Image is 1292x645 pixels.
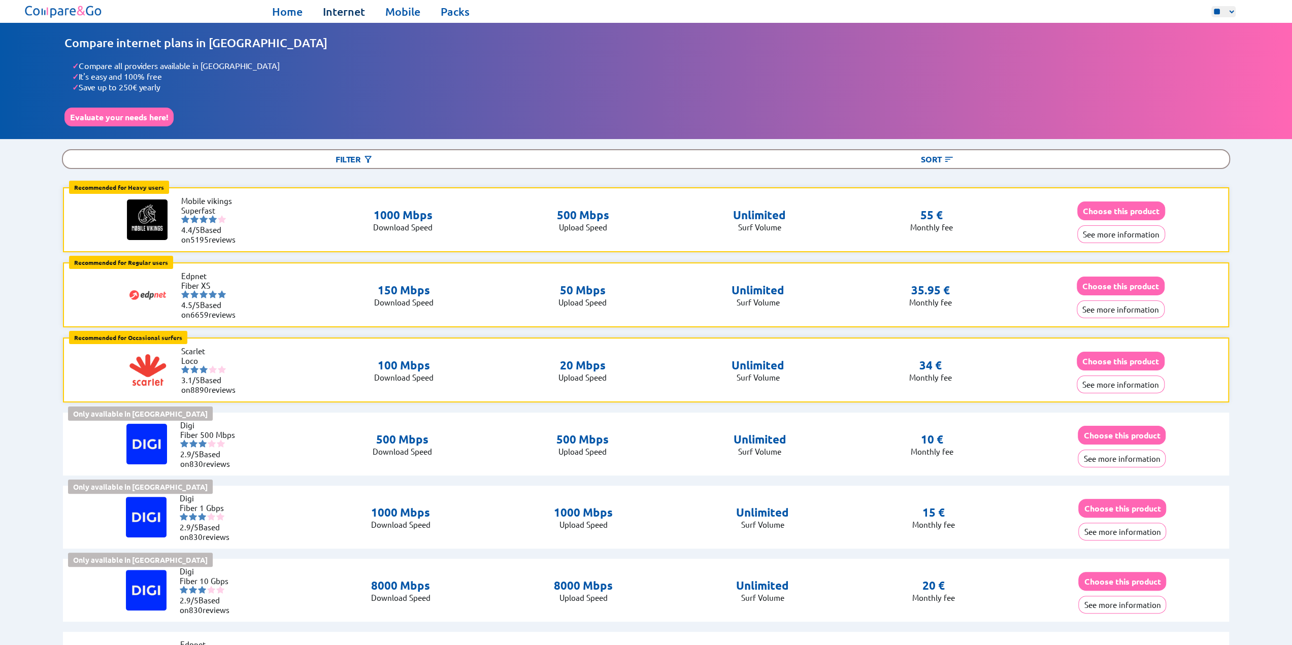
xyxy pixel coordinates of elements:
[72,71,1228,82] li: It's easy and 100% free
[180,449,199,459] span: 2.9/5
[73,482,208,491] b: Only available in [GEOGRAPHIC_DATA]
[72,60,79,71] span: ✓
[190,365,198,374] img: starnr2
[23,3,105,20] img: Logo of Compare&Go
[558,297,607,307] p: Upload Speed
[557,208,609,222] p: 500 Mbps
[180,493,241,503] li: Digi
[1077,352,1165,370] button: Choose this product
[1078,503,1166,513] a: Choose this product
[1077,277,1165,295] button: Choose this product
[1077,281,1165,291] a: Choose this product
[374,358,434,372] p: 100 Mbps
[736,579,789,593] p: Unlimited
[189,532,203,541] span: 830
[127,350,168,390] img: Logo of Scarlet
[180,420,241,430] li: Digi
[126,570,167,610] img: Logo of Digi
[127,199,168,240] img: Logo of Mobile vikings
[736,593,789,602] p: Surf Volume
[374,372,434,382] p: Download Speed
[63,150,646,168] div: Filter
[441,5,470,19] a: Packs
[218,290,226,298] img: starnr5
[207,586,215,594] img: starnr4
[181,375,200,385] span: 3.1/5
[180,439,188,448] img: starnr1
[198,513,206,521] img: starnr3
[1078,523,1166,540] button: See more information
[181,206,242,215] li: Superfast
[1077,206,1165,216] a: Choose this product
[216,586,224,594] img: starnr5
[1078,450,1166,467] button: See more information
[1078,499,1166,518] button: Choose this product
[1078,576,1166,586] a: Choose this product
[557,222,609,232] p: Upload Speed
[181,290,189,298] img: starnr1
[554,593,613,602] p: Upload Speed
[200,215,208,223] img: starnr3
[181,225,200,234] span: 4.4/5
[74,258,168,266] b: Recommended for Regular users
[909,372,952,382] p: Monthly fee
[218,215,226,223] img: starnr5
[373,432,432,447] p: 500 Mbps
[1078,426,1166,445] button: Choose this product
[922,505,945,520] p: 15 €
[181,300,242,319] li: Based on reviews
[189,513,197,521] img: starnr2
[922,579,945,593] p: 20 €
[72,82,1228,92] li: Save up to 250€ yearly
[558,283,607,297] p: 50 Mbps
[363,154,373,164] img: Button open the filtering menu
[181,271,242,281] li: Edpnet
[217,439,225,448] img: starnr5
[1078,454,1166,463] a: See more information
[180,595,198,605] span: 2.9/5
[558,372,607,382] p: Upload Speed
[181,196,242,206] li: Mobile vikings
[200,290,208,298] img: starnr3
[733,208,786,222] p: Unlimited
[910,222,953,232] p: Monthly fee
[180,522,198,532] span: 2.9/5
[1077,229,1165,239] a: See more information
[198,586,206,594] img: starnr3
[74,333,182,342] b: Recommended for Occasional surfers
[181,281,242,290] li: Fiber XS
[732,358,784,372] p: Unlimited
[373,222,433,232] p: Download Speed
[736,505,789,520] p: Unlimited
[208,439,216,448] img: starnr4
[189,586,197,594] img: starnr2
[909,297,952,307] p: Monthly fee
[1078,572,1166,591] button: Choose this product
[180,576,241,586] li: Fiber 10 Gbps
[374,297,434,307] p: Download Speed
[181,375,242,394] li: Based on reviews
[1077,356,1165,366] a: Choose this product
[198,439,207,448] img: starnr3
[180,513,188,521] img: starnr1
[209,215,217,223] img: starnr4
[736,520,789,529] p: Surf Volume
[181,346,242,356] li: Scarlet
[554,520,613,529] p: Upload Speed
[732,297,784,307] p: Surf Volume
[72,60,1228,71] li: Compare all providers available in [GEOGRAPHIC_DATA]
[1078,430,1166,440] a: Choose this product
[72,71,79,82] span: ✓
[218,365,226,374] img: starnr5
[920,208,943,222] p: 55 €
[127,275,168,315] img: Logo of Edpnet
[180,430,241,439] li: Fiber 500 Mbps
[373,208,433,222] p: 1000 Mbps
[732,372,784,382] p: Surf Volume
[1078,596,1166,614] button: See more information
[181,215,189,223] img: starnr1
[912,593,955,602] p: Monthly fee
[919,358,942,372] p: 34 €
[189,605,203,615] span: 830
[921,432,943,447] p: 10 €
